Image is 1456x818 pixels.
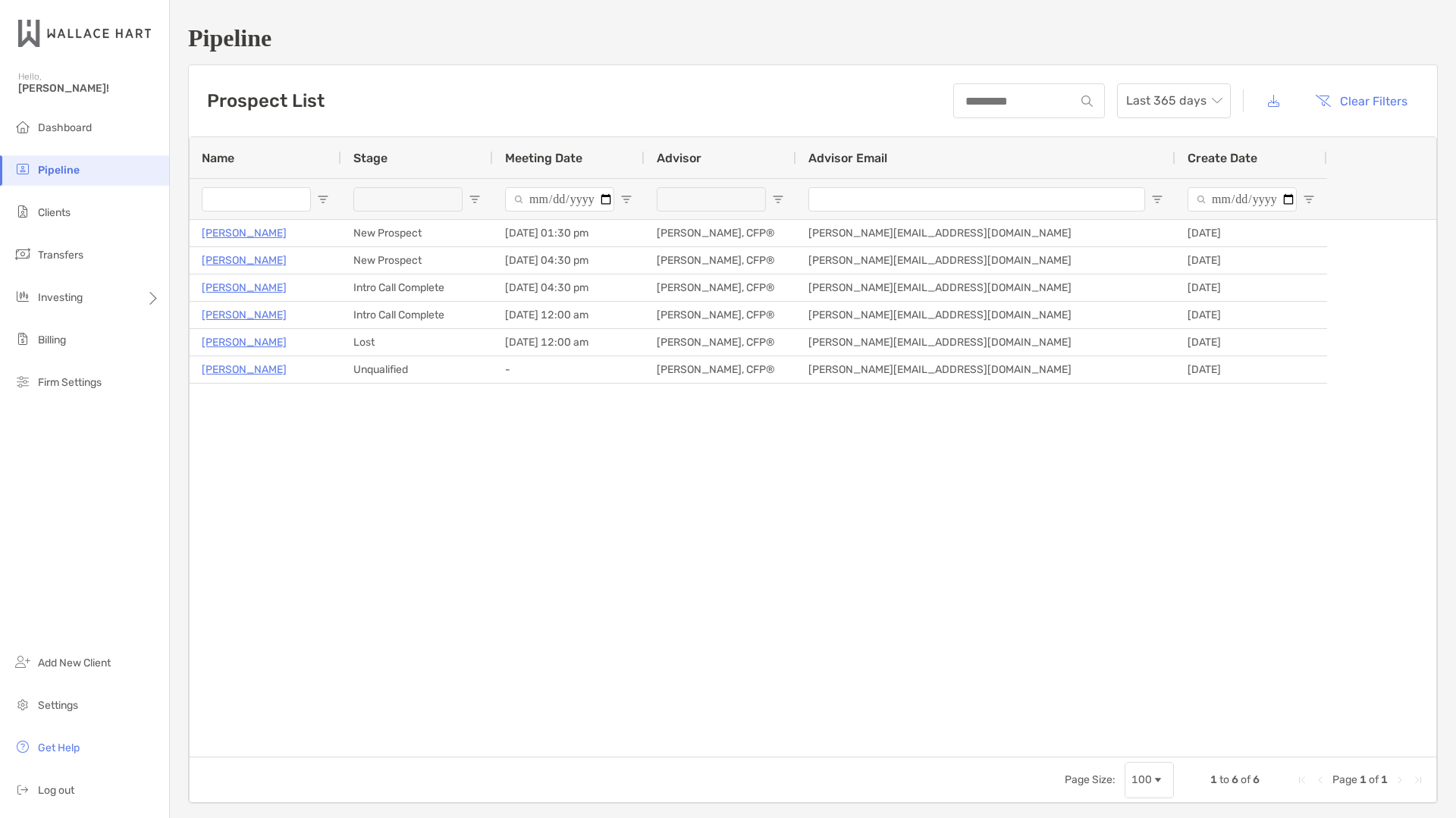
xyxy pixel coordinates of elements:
[796,302,1175,328] div: [PERSON_NAME][EMAIL_ADDRESS][DOMAIN_NAME]
[14,202,32,221] img: clients icon
[202,251,287,270] a: [PERSON_NAME]
[341,274,493,301] div: Intro Call Complete
[1065,773,1116,786] div: Page Size:
[14,738,32,756] img: get-help icon
[14,653,32,671] img: add_new_client icon
[493,356,645,383] div: -
[38,741,80,754] span: Get Help
[1369,773,1379,786] span: of
[18,6,151,61] img: Zoe Logo
[14,245,32,263] img: transfers icon
[1381,773,1388,786] span: 1
[645,302,796,328] div: [PERSON_NAME], CFP®
[493,302,645,328] div: [DATE] 12:00 am
[1125,762,1174,798] div: Page Size
[796,274,1175,301] div: [PERSON_NAME][EMAIL_ADDRESS][DOMAIN_NAME]
[317,193,329,205] button: Open Filter Menu
[808,187,1145,212] input: Advisor Email Filter Input
[1151,193,1163,205] button: Open Filter Menu
[1304,84,1419,118] button: Clear Filters
[202,360,287,379] a: [PERSON_NAME]
[14,287,32,306] img: investing icon
[645,329,796,356] div: [PERSON_NAME], CFP®
[657,151,701,165] span: Advisor
[645,274,796,301] div: [PERSON_NAME], CFP®
[645,247,796,274] div: [PERSON_NAME], CFP®
[645,356,796,383] div: [PERSON_NAME], CFP®
[38,206,71,219] span: Clients
[38,334,66,346] span: Billing
[341,302,493,328] div: Intro Call Complete
[1253,773,1260,786] span: 6
[469,193,481,205] button: Open Filter Menu
[1081,96,1093,107] img: input icon
[808,151,887,165] span: Advisor Email
[1394,774,1406,786] div: Next Page
[341,220,493,246] div: New Prospect
[505,151,582,165] span: Meeting Date
[38,376,102,389] span: Firm Settings
[493,274,645,301] div: [DATE] 04:30 pm
[38,784,74,797] span: Log out
[1175,220,1327,246] div: [DATE]
[14,372,32,390] img: firm-settings icon
[202,278,287,297] a: [PERSON_NAME]
[38,121,92,134] span: Dashboard
[202,333,287,352] a: [PERSON_NAME]
[1210,773,1217,786] span: 1
[38,699,78,712] span: Settings
[645,220,796,246] div: [PERSON_NAME], CFP®
[1360,773,1367,786] span: 1
[188,24,1438,52] h1: Pipeline
[1175,329,1327,356] div: [DATE]
[493,329,645,356] div: [DATE] 12:00 am
[202,306,287,324] a: [PERSON_NAME]
[341,247,493,274] div: New Prospect
[202,187,311,212] input: Name Filter Input
[38,164,80,177] span: Pipeline
[353,151,388,165] span: Stage
[14,780,32,798] img: logout icon
[772,193,784,205] button: Open Filter Menu
[1175,247,1327,274] div: [DATE]
[620,193,632,205] button: Open Filter Menu
[14,160,32,178] img: pipeline icon
[796,356,1175,383] div: [PERSON_NAME][EMAIL_ADDRESS][DOMAIN_NAME]
[1303,193,1315,205] button: Open Filter Menu
[38,291,83,304] span: Investing
[796,220,1175,246] div: [PERSON_NAME][EMAIL_ADDRESS][DOMAIN_NAME]
[505,187,614,212] input: Meeting Date Filter Input
[1314,774,1326,786] div: Previous Page
[1175,274,1327,301] div: [DATE]
[1175,302,1327,328] div: [DATE]
[1332,773,1357,786] span: Page
[1188,187,1297,212] input: Create Date Filter Input
[341,356,493,383] div: Unqualified
[493,247,645,274] div: [DATE] 04:30 pm
[14,330,32,348] img: billing icon
[796,247,1175,274] div: [PERSON_NAME][EMAIL_ADDRESS][DOMAIN_NAME]
[1188,151,1257,165] span: Create Date
[14,118,32,136] img: dashboard icon
[18,82,160,95] span: [PERSON_NAME]!
[1219,773,1229,786] span: to
[1126,84,1222,118] span: Last 365 days
[14,695,32,713] img: settings icon
[202,224,287,243] a: [PERSON_NAME]
[202,151,234,165] span: Name
[207,90,325,111] h3: Prospect List
[1241,773,1250,786] span: of
[1175,356,1327,383] div: [DATE]
[1232,773,1238,786] span: 6
[796,329,1175,356] div: [PERSON_NAME][EMAIL_ADDRESS][DOMAIN_NAME]
[38,657,111,669] span: Add New Client
[38,249,83,262] span: Transfers
[341,329,493,356] div: Lost
[1296,774,1308,786] div: First Page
